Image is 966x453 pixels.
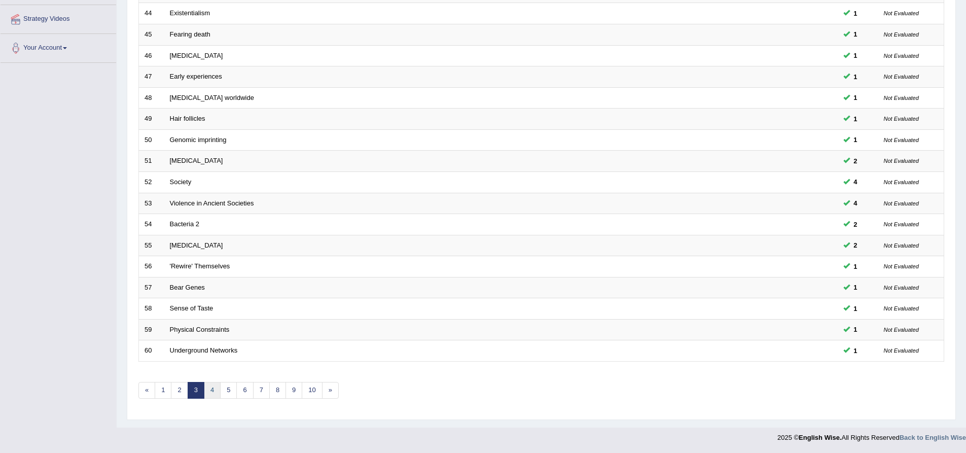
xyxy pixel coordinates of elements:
a: Back to English Wise [900,434,966,441]
a: Your Account [1,34,116,59]
small: Not Evaluated [884,10,919,16]
small: Not Evaluated [884,221,919,227]
small: Not Evaluated [884,31,919,38]
a: Early experiences [170,73,222,80]
small: Not Evaluated [884,179,919,185]
td: 50 [139,129,164,151]
a: « [138,382,155,399]
span: You can still take this question [850,198,862,208]
small: Not Evaluated [884,263,919,269]
span: You can still take this question [850,177,862,187]
span: You can still take this question [850,303,862,314]
small: Not Evaluated [884,242,919,249]
a: Sense of Taste [170,304,213,312]
td: 52 [139,171,164,193]
span: You can still take this question [850,282,862,293]
td: 59 [139,319,164,340]
a: Bear Genes [170,284,205,291]
span: You can still take this question [850,8,862,19]
a: 2 [171,382,188,399]
small: Not Evaluated [884,327,919,333]
a: Society [170,178,192,186]
small: Not Evaluated [884,285,919,291]
span: You can still take this question [850,219,862,230]
td: 48 [139,87,164,109]
a: [MEDICAL_DATA] [170,241,223,249]
span: You can still take this question [850,156,862,166]
small: Not Evaluated [884,74,919,80]
a: Underground Networks [170,346,238,354]
a: 7 [253,382,270,399]
td: 47 [139,66,164,88]
td: 56 [139,256,164,277]
td: 49 [139,109,164,130]
small: Not Evaluated [884,347,919,354]
span: You can still take this question [850,114,862,124]
a: Existentialism [170,9,210,17]
td: 58 [139,298,164,320]
td: 44 [139,3,164,24]
a: 'Rewire' Themselves [170,262,230,270]
a: Strategy Videos [1,5,116,30]
small: Not Evaluated [884,137,919,143]
a: Fearing death [170,30,210,38]
td: 57 [139,277,164,298]
small: Not Evaluated [884,305,919,311]
a: 1 [155,382,171,399]
a: [MEDICAL_DATA] [170,157,223,164]
small: Not Evaluated [884,95,919,101]
div: 2025 © All Rights Reserved [777,428,966,442]
small: Not Evaluated [884,158,919,164]
a: Violence in Ancient Societies [170,199,254,207]
a: Bacteria 2 [170,220,200,228]
a: 9 [285,382,302,399]
span: You can still take this question [850,92,862,103]
td: 55 [139,235,164,256]
a: 3 [188,382,204,399]
a: 10 [302,382,322,399]
a: 4 [204,382,221,399]
strong: English Wise. [799,434,841,441]
a: [MEDICAL_DATA] worldwide [170,94,254,101]
a: Physical Constraints [170,326,230,333]
span: You can still take this question [850,324,862,335]
span: You can still take this question [850,261,862,272]
span: You can still take this question [850,134,862,145]
td: 46 [139,45,164,66]
small: Not Evaluated [884,116,919,122]
a: [MEDICAL_DATA] [170,52,223,59]
a: Hair follicles [170,115,205,122]
span: You can still take this question [850,240,862,251]
a: 6 [236,382,253,399]
a: Genomic imprinting [170,136,227,144]
td: 60 [139,340,164,362]
span: You can still take this question [850,50,862,61]
a: » [322,382,339,399]
span: You can still take this question [850,72,862,82]
a: 5 [220,382,237,399]
a: 8 [269,382,286,399]
span: You can still take this question [850,345,862,356]
small: Not Evaluated [884,200,919,206]
td: 54 [139,214,164,235]
span: You can still take this question [850,29,862,40]
small: Not Evaluated [884,53,919,59]
td: 45 [139,24,164,46]
td: 51 [139,151,164,172]
td: 53 [139,193,164,214]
